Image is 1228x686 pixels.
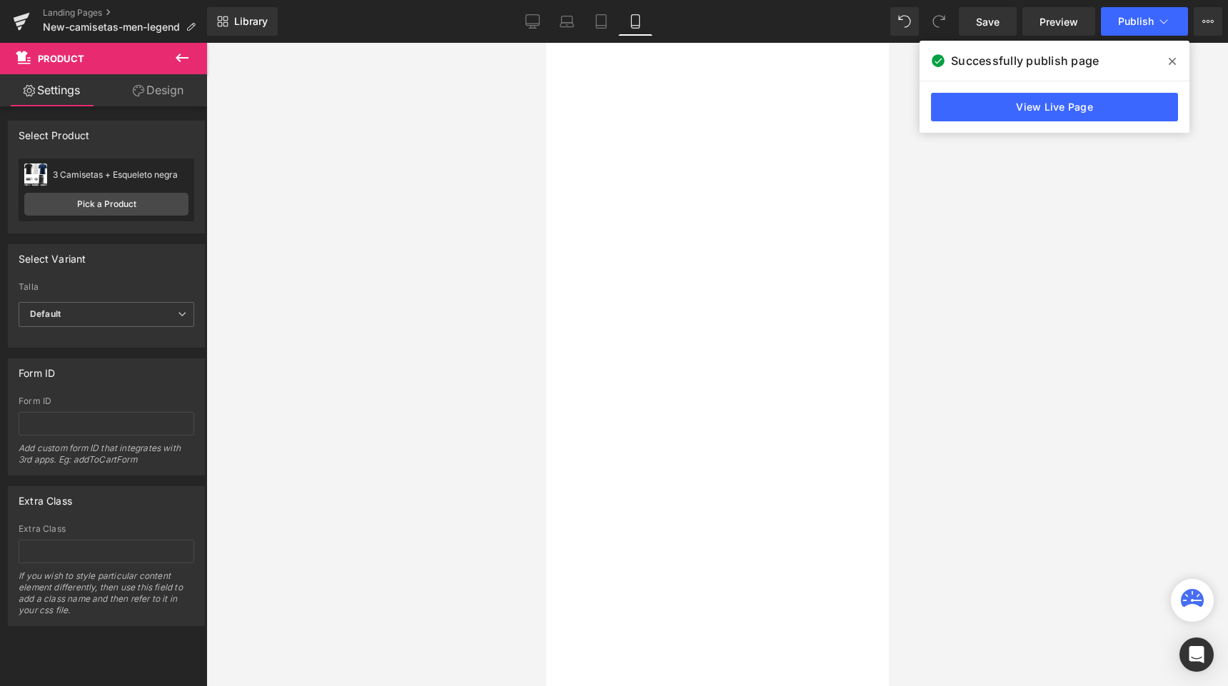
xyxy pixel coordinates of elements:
[19,487,72,507] div: Extra Class
[24,163,47,186] img: pImage
[234,15,268,28] span: Library
[43,7,207,19] a: Landing Pages
[976,14,1000,29] span: Save
[43,21,180,33] span: New-camisetas-men-legend
[19,443,194,475] div: Add custom form ID that integrates with 3rd apps. Eg: addToCartForm
[890,7,919,36] button: Undo
[951,52,1099,69] span: Successfully publish page
[19,396,194,406] div: Form ID
[30,308,61,319] b: Default
[106,74,210,106] a: Design
[207,7,278,36] a: New Library
[618,7,653,36] a: Mobile
[19,245,86,265] div: Select Variant
[1118,16,1154,27] span: Publish
[1194,7,1222,36] button: More
[550,7,584,36] a: Laptop
[19,570,194,625] div: If you wish to style particular content element differently, then use this field to add a class n...
[38,53,84,64] span: Product
[19,282,194,296] label: Talla
[19,121,90,141] div: Select Product
[931,93,1178,121] a: View Live Page
[24,193,188,216] a: Pick a Product
[53,170,188,180] div: 3 Camisetas + Esqueleto negra
[1040,14,1078,29] span: Preview
[1179,637,1214,672] div: Open Intercom Messenger
[515,7,550,36] a: Desktop
[584,7,618,36] a: Tablet
[19,524,194,534] div: Extra Class
[1022,7,1095,36] a: Preview
[1101,7,1188,36] button: Publish
[19,359,55,379] div: Form ID
[925,7,953,36] button: Redo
